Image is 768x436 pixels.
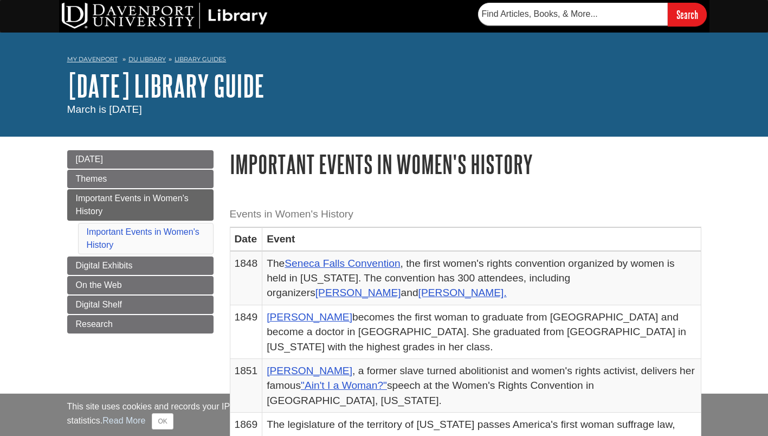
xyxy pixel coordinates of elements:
button: Close [152,413,173,429]
td: , a former slave turned abolitionist and women's rights activist, delivers her famous speech at t... [262,359,701,413]
td: becomes the first woman to graduate from [GEOGRAPHIC_DATA] and become a doctor in [GEOGRAPHIC_DAT... [262,305,701,358]
td: 1848 [230,251,262,305]
img: DU Library [62,3,268,29]
span: On the Web [76,280,122,290]
th: Date [230,227,262,251]
a: [PERSON_NAME]. [418,287,507,298]
a: [PERSON_NAME] [267,365,352,376]
a: [DATE] [67,150,214,169]
a: DU Library [128,55,166,63]
th: Event [262,227,701,251]
a: Digital Exhibits [67,257,214,275]
span: Themes [76,174,107,183]
a: Important Events in Women's History [87,227,199,249]
a: Library Guides [175,55,226,63]
span: Digital Exhibits [76,261,133,270]
a: [PERSON_NAME] [267,311,352,323]
input: Search [668,3,707,26]
a: Seneca Falls Convention [285,258,400,269]
input: Find Articles, Books, & More... [478,3,668,25]
a: Themes [67,170,214,188]
h1: Important Events in Women's History [230,150,701,178]
a: [PERSON_NAME] [315,287,401,298]
td: 1849 [230,305,262,358]
div: This site uses cookies and records your IP address for usage statistics. Additionally, we use Goo... [67,400,701,429]
td: 1851 [230,359,262,413]
a: My Davenport [67,55,118,64]
form: Searches DU Library's articles, books, and more [478,3,707,26]
a: Research [67,315,214,334]
span: March is [DATE] [67,104,142,115]
a: Digital Shelf [67,296,214,314]
a: Important Events in Women's History [67,189,214,221]
a: "Ain't I a Woman?" [301,380,387,391]
td: The , the first women's rights convention organized by women is held in [US_STATE]. The conventio... [262,251,701,305]
caption: Events in Women's History [230,202,701,227]
a: Read More [102,416,145,425]
a: On the Web [67,276,214,294]
span: Research [76,319,113,329]
span: Important Events in Women's History [76,194,189,216]
nav: breadcrumb [67,52,701,69]
span: Digital Shelf [76,300,122,309]
div: Guide Page Menu [67,150,214,334]
span: [DATE] [76,155,103,164]
a: [DATE] Library Guide [67,69,264,102]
